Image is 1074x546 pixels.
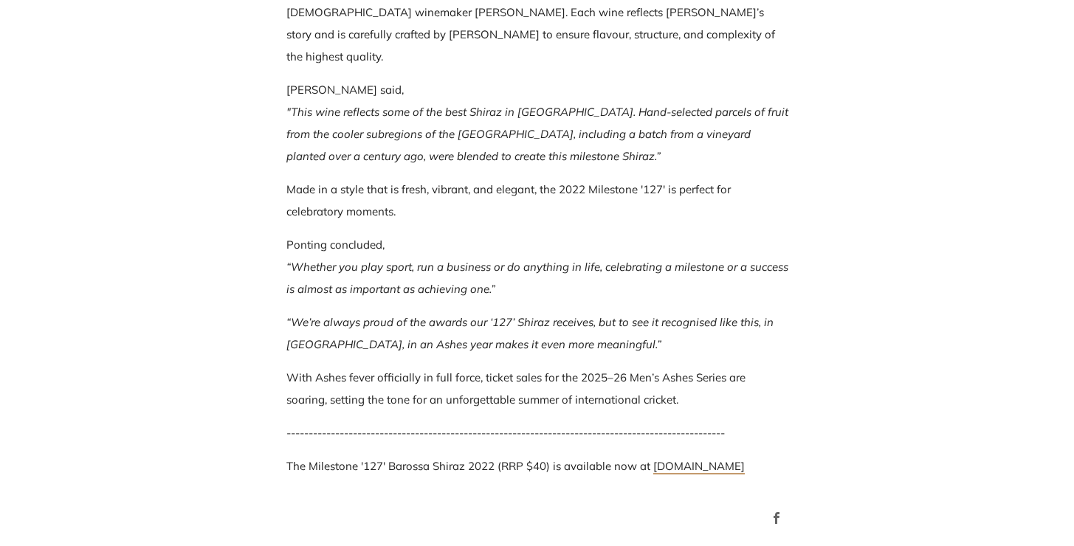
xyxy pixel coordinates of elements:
p: --------------------------------------------------------------------------------------------------- [286,422,788,444]
p: Ponting concluded, [286,234,788,300]
em: “Whether you play sport, run a business or do anything in life, celebrating a milestone or a succ... [286,260,788,296]
p: [PERSON_NAME] said, [286,79,788,167]
em: “We’re always proud of the awards our ‘127’ Shiraz receives, but to see it recognised like this, ... [286,315,774,351]
p: The Milestone '127' Barossa Shiraz 2022 (RRP $40) is available now at [286,455,788,477]
p: With Ashes fever officially in full force, ticket sales for the 2025–26 Men’s Ashes Series are so... [286,367,788,411]
p: Made in a style that is fresh, vibrant, and elegant, the 2022 Milestone '127' is perfect for cele... [286,179,788,223]
em: "This wine reflects some of the best Shiraz in [GEOGRAPHIC_DATA]. Hand-selected parcels of fruit ... [286,105,788,163]
a: [DOMAIN_NAME] [653,459,745,474]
